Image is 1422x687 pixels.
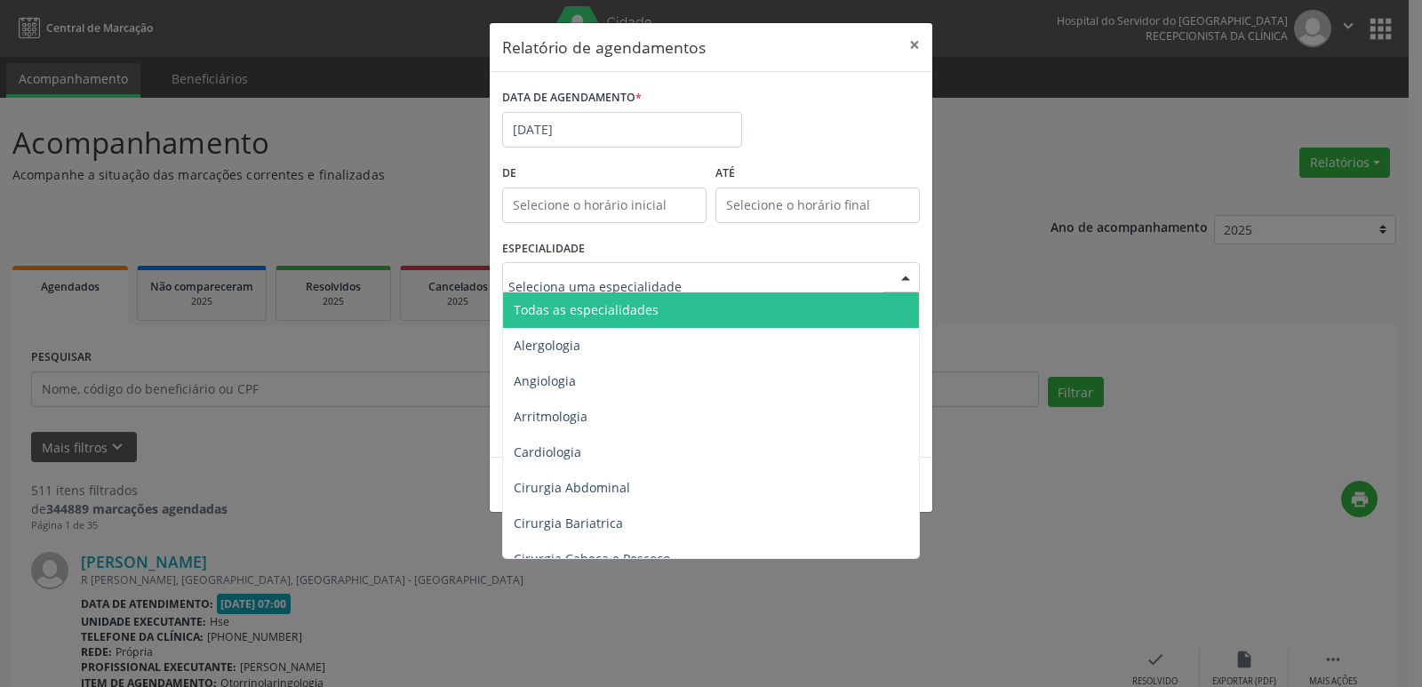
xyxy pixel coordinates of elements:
input: Selecione o horário inicial [502,188,707,223]
span: Todas as especialidades [514,301,659,318]
label: De [502,160,707,188]
button: Close [897,23,932,67]
span: Arritmologia [514,408,587,425]
span: Cirurgia Bariatrica [514,515,623,531]
span: Cirurgia Abdominal [514,479,630,496]
span: Alergologia [514,337,580,354]
span: Cirurgia Cabeça e Pescoço [514,550,670,567]
label: ESPECIALIDADE [502,236,585,263]
span: Angiologia [514,372,576,389]
label: DATA DE AGENDAMENTO [502,84,642,112]
input: Seleciona uma especialidade [508,268,883,304]
h5: Relatório de agendamentos [502,36,706,59]
input: Selecione uma data ou intervalo [502,112,742,148]
label: ATÉ [715,160,920,188]
input: Selecione o horário final [715,188,920,223]
span: Cardiologia [514,443,581,460]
